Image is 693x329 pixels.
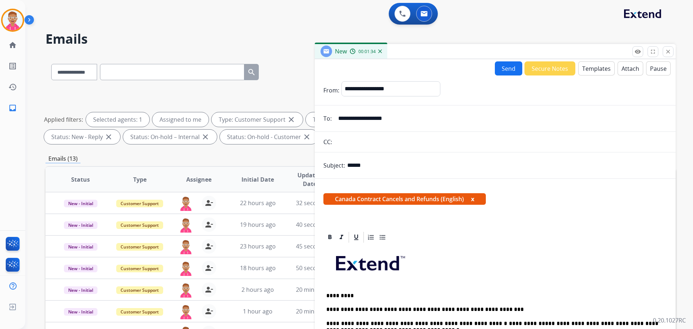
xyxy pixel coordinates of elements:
[293,171,326,188] span: Updated Date
[179,304,193,319] img: agent-avatar
[366,232,376,243] div: Ordered List
[296,307,338,315] span: 20 minutes ago
[179,261,193,276] img: agent-avatar
[205,199,213,207] mat-icon: person_remove
[186,175,212,184] span: Assignee
[247,68,256,77] mat-icon: search
[296,286,338,294] span: 20 minutes ago
[133,175,147,184] span: Type
[64,221,97,229] span: New - Initial
[71,175,90,184] span: Status
[205,220,213,229] mat-icon: person_remove
[324,232,335,243] div: Bold
[377,232,388,243] div: Bullet List
[64,286,97,294] span: New - Initial
[241,286,274,294] span: 2 hours ago
[306,112,400,127] div: Type: Shipping Protection
[287,115,296,124] mat-icon: close
[212,112,303,127] div: Type: Customer Support
[3,10,23,30] img: avatar
[335,47,347,55] span: New
[179,217,193,233] img: agent-avatar
[64,200,97,207] span: New - Initial
[578,61,615,75] button: Templates
[116,243,163,251] span: Customer Support
[653,316,686,325] p: 0.20.1027RC
[323,138,332,146] p: CC:
[358,49,376,55] span: 00:01:34
[240,242,276,250] span: 23 hours ago
[495,61,522,75] button: Send
[323,114,332,123] p: To:
[116,221,163,229] span: Customer Support
[241,175,274,184] span: Initial Date
[116,200,163,207] span: Customer Support
[8,62,17,70] mat-icon: list_alt
[104,133,113,141] mat-icon: close
[240,264,276,272] span: 18 hours ago
[45,154,80,163] p: Emails (13)
[205,242,213,251] mat-icon: person_remove
[8,83,17,91] mat-icon: history
[524,61,575,75] button: Secure Notes
[116,308,163,316] span: Customer Support
[240,199,276,207] span: 22 hours ago
[205,285,213,294] mat-icon: person_remove
[635,48,641,55] mat-icon: remove_red_eye
[123,130,217,144] div: Status: On-hold – Internal
[8,41,17,49] mat-icon: home
[471,195,474,203] button: x
[243,307,273,315] span: 1 hour ago
[665,48,671,55] mat-icon: close
[116,286,163,294] span: Customer Support
[323,193,486,205] span: Canada Contract Cancels and Refunds (English)
[302,133,311,141] mat-icon: close
[351,232,362,243] div: Underline
[205,307,213,316] mat-icon: person_remove
[205,264,213,272] mat-icon: person_remove
[296,221,338,229] span: 40 seconds ago
[44,115,83,124] p: Applied filters:
[86,112,149,127] div: Selected agents: 1
[296,242,338,250] span: 45 seconds ago
[152,112,209,127] div: Assigned to me
[323,86,339,95] p: From:
[45,32,676,46] h2: Emails
[296,264,338,272] span: 50 seconds ago
[201,133,210,141] mat-icon: close
[179,282,193,298] img: agent-avatar
[650,48,656,55] mat-icon: fullscreen
[336,232,347,243] div: Italic
[116,265,163,272] span: Customer Support
[618,61,643,75] button: Attach
[323,161,345,170] p: Subject:
[64,308,97,316] span: New - Initial
[179,239,193,254] img: agent-avatar
[220,130,318,144] div: Status: On-hold - Customer
[64,243,97,251] span: New - Initial
[44,130,120,144] div: Status: New - Reply
[179,196,193,211] img: agent-avatar
[296,199,338,207] span: 32 seconds ago
[64,265,97,272] span: New - Initial
[646,61,671,75] button: Pause
[240,221,276,229] span: 19 hours ago
[8,104,17,112] mat-icon: inbox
